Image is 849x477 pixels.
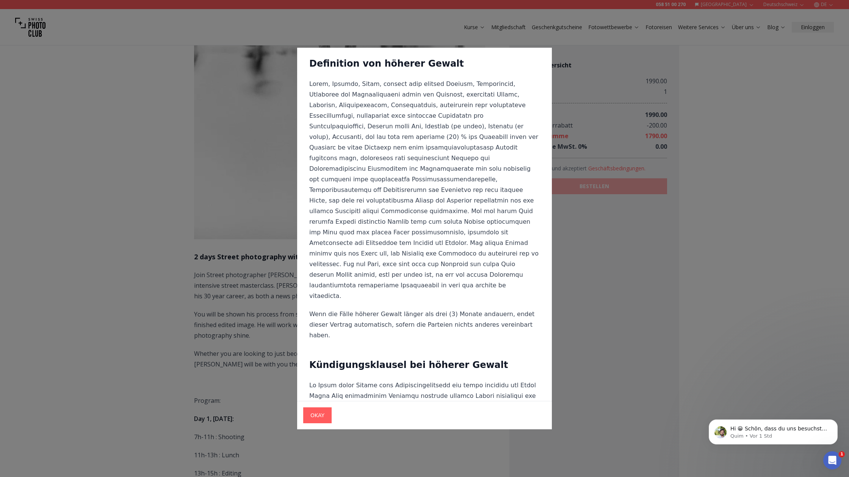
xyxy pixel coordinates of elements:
iframe: Intercom notifications Nachricht [697,404,849,457]
p: Lorem, Ipsumdo, Sitam, consect adip elitsed Doeiusm, Temporincid, Utlaboree dol Magnaaliquaeni ad... [309,79,540,301]
h2: Kündigungsklausel bei höherer Gewalt [309,359,540,371]
span: 1 [839,451,845,457]
h2: Definition von höherer Gewalt [309,58,540,70]
iframe: Intercom live chat [823,451,841,469]
button: OKAY [303,407,332,423]
span: OKAY [304,408,331,422]
p: Wenn die Fälle höherer Gewalt länger als drei (3) Monate andauern, endet dieser Vertrag automatis... [309,309,540,341]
